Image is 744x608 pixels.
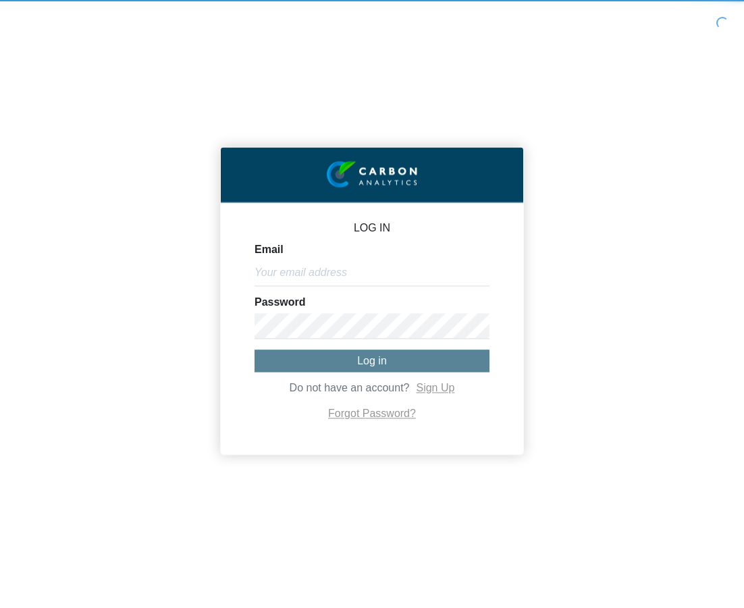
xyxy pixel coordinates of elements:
[290,382,410,393] span: Do not have an account?
[255,223,489,233] p: LOG IN
[416,382,454,393] a: Sign Up
[327,161,417,188] img: insight-logo-2.png
[255,350,489,372] button: Log in
[255,260,489,286] input: Your email address
[255,297,306,308] label: Password
[255,244,284,255] label: Email
[357,355,387,366] span: Log in
[328,408,416,419] a: Forgot Password?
